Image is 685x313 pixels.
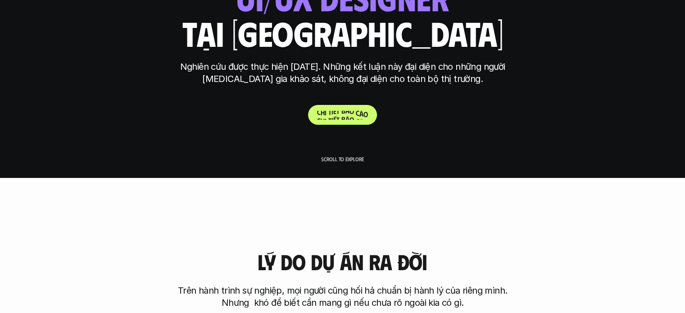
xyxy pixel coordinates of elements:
[356,109,359,117] span: c
[308,105,377,125] a: Chitiếtbáocáo
[336,106,340,115] span: t
[325,108,327,117] span: i
[341,106,345,115] span: b
[345,106,349,115] span: á
[174,285,512,309] p: Trên hành trình sự nghiệp, mọi người cũng hối hả chuẩn bị hành lý của riêng mình. Nhưng khó để bi...
[174,61,512,85] p: Nghiên cứu được thực hiện [DATE]. Những kết luận này đại diện cho những người [MEDICAL_DATA] gia ...
[363,110,368,118] span: o
[321,156,364,162] p: Scroll to explore
[321,108,325,116] span: h
[331,107,333,115] span: i
[333,107,336,115] span: ế
[317,108,321,116] span: C
[328,108,331,116] span: t
[258,250,427,274] h3: Lý do dự án ra đời
[349,107,354,115] span: o
[182,14,503,52] h1: tại [GEOGRAPHIC_DATA]
[359,109,363,118] span: á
